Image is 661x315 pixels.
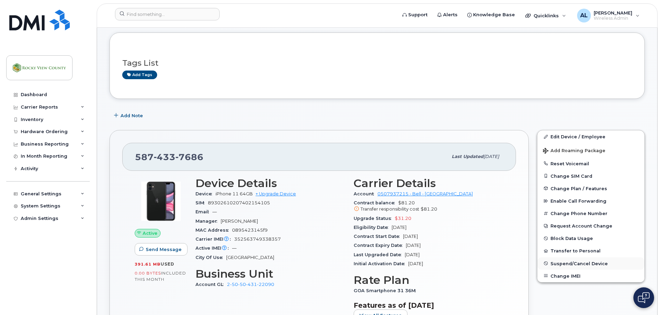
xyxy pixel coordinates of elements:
span: used [161,261,174,267]
button: Change Phone Number [537,207,644,220]
span: Manager [195,219,221,224]
span: Last Upgraded Date [354,252,405,257]
a: + Upgrade Device [256,191,296,196]
span: Wireless Admin [594,16,632,21]
span: Change Plan / Features [550,186,607,191]
button: Transfer to Personal [537,244,644,257]
span: [PERSON_NAME] [221,219,258,224]
span: Upgrade Status [354,216,395,221]
h3: Device Details [195,177,345,189]
span: Quicklinks [534,13,559,18]
h3: Carrier Details [354,177,504,189]
a: Alerts [432,8,462,22]
span: 0895423145f9 [232,228,268,233]
span: [DATE] [392,225,406,230]
span: Contract Start Date [354,234,403,239]
input: Find something... [115,8,220,20]
span: Add Roaming Package [543,148,605,155]
a: 2-50-50-431-22090 [227,282,274,287]
button: Request Account Change [537,220,644,232]
span: [DATE] [408,261,423,266]
h3: Business Unit [195,268,345,280]
span: Initial Activation Date [354,261,408,266]
img: Open chat [638,292,650,303]
span: Active [143,230,157,237]
a: Add tags [122,71,157,79]
span: $31.20 [395,216,411,221]
button: Block Data Usage [537,232,644,244]
h3: Rate Plan [354,274,504,286]
img: iPhone_11.jpg [140,180,182,222]
span: $81.20 [421,206,437,212]
span: [DATE] [405,252,420,257]
span: Contract balance [354,200,398,205]
a: 0507937215 - Bell - [GEOGRAPHIC_DATA] [377,191,473,196]
span: Transfer responsibility cost [361,206,419,212]
span: [DATE] [403,234,418,239]
span: — [212,209,217,214]
span: $81.20 [354,200,504,213]
span: Carrier IMEI [195,237,234,242]
span: SIM [195,200,208,205]
button: Change SIM Card [537,170,644,182]
span: 7686 [175,152,203,162]
button: Send Message [135,243,188,256]
button: Enable Call Forwarding [537,195,644,207]
span: AL [580,11,588,20]
span: [DATE] [483,154,499,159]
button: Change Plan / Features [537,182,644,195]
span: Support [408,11,428,18]
span: [DATE] [406,243,421,248]
span: Active IMEI [195,245,232,251]
button: Change IMEI [537,270,644,282]
span: Email [195,209,212,214]
span: 433 [154,152,175,162]
h3: Features as of [DATE] [354,301,504,309]
a: Knowledge Base [462,8,520,22]
span: Knowledge Base [473,11,515,18]
span: [GEOGRAPHIC_DATA] [226,255,274,260]
div: Quicklinks [520,9,571,22]
span: included this month [135,270,186,282]
span: Account [354,191,377,196]
span: [PERSON_NAME] [594,10,632,16]
a: Edit Device / Employee [537,130,644,143]
span: 587 [135,152,203,162]
button: Reset Voicemail [537,157,644,170]
span: GOA Smartphone 31 36M [354,288,419,293]
button: Suspend/Cancel Device [537,257,644,270]
h3: Tags List [122,59,632,67]
span: Contract Expiry Date [354,243,406,248]
a: Support [397,8,432,22]
button: Add Roaming Package [537,143,644,157]
span: Eligibility Date [354,225,392,230]
span: 352563749338357 [234,237,281,242]
button: Add Note [109,109,149,122]
span: Device [195,191,215,196]
span: MAC Address [195,228,232,233]
span: Alerts [443,11,458,18]
span: Last updated [452,154,483,159]
span: Add Note [121,112,143,119]
span: Account GL [195,282,227,287]
span: 0.00 Bytes [135,271,161,276]
span: Enable Call Forwarding [550,198,606,204]
span: 391.61 MB [135,262,161,267]
span: Suspend/Cancel Device [550,261,608,266]
span: iPhone 11 64GB [215,191,253,196]
span: — [232,245,237,251]
div: Austin Littmann [572,9,644,22]
span: City Of Use [195,255,226,260]
span: Send Message [146,246,182,253]
span: 89302610207402154105 [208,200,270,205]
